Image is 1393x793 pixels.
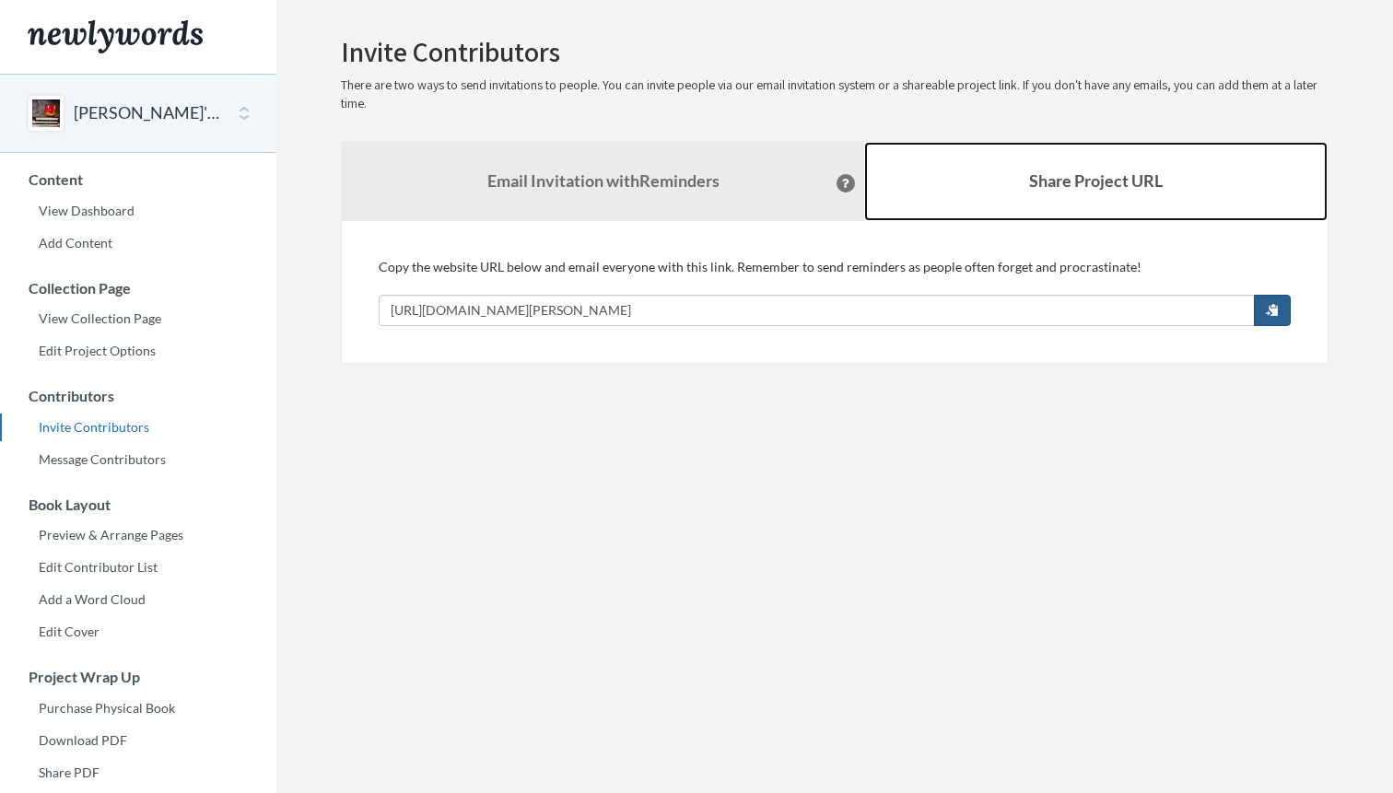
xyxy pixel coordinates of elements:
h3: Collection Page [1,280,276,297]
h3: Project Wrap Up [1,669,276,685]
button: [PERSON_NAME]'s bday [74,101,223,125]
p: There are two ways to send invitations to people. You can invite people via our email invitation ... [341,76,1329,113]
h3: Content [1,171,276,188]
img: Newlywords logo [28,20,203,53]
span: Support [39,13,105,29]
div: Copy the website URL below and email everyone with this link. Remember to send reminders as peopl... [379,258,1291,326]
h3: Book Layout [1,496,276,513]
strong: Email Invitation with Reminders [487,170,720,191]
h3: Contributors [1,388,276,404]
b: Share Project URL [1029,170,1163,191]
h2: Invite Contributors [341,37,1329,67]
